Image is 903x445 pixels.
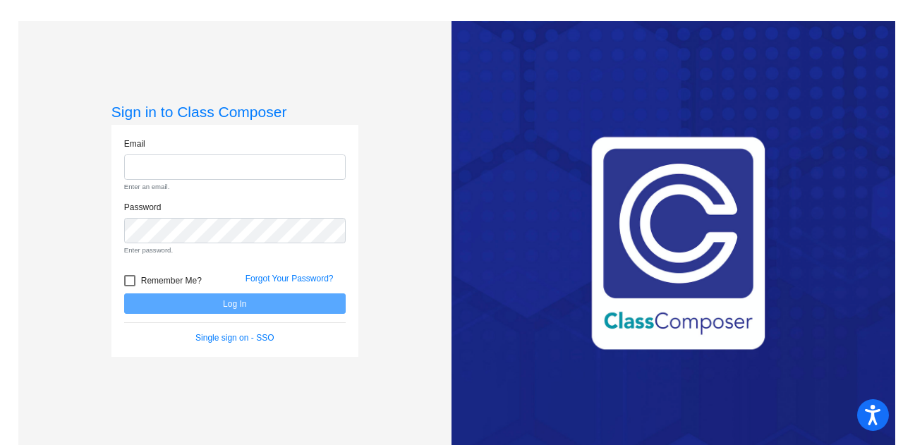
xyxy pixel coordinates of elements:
[124,293,346,314] button: Log In
[141,272,202,289] span: Remember Me?
[124,182,346,192] small: Enter an email.
[111,103,358,121] h3: Sign in to Class Composer
[124,201,162,214] label: Password
[124,138,145,150] label: Email
[124,245,346,255] small: Enter password.
[195,333,274,343] a: Single sign on - SSO
[246,274,334,284] a: Forgot Your Password?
